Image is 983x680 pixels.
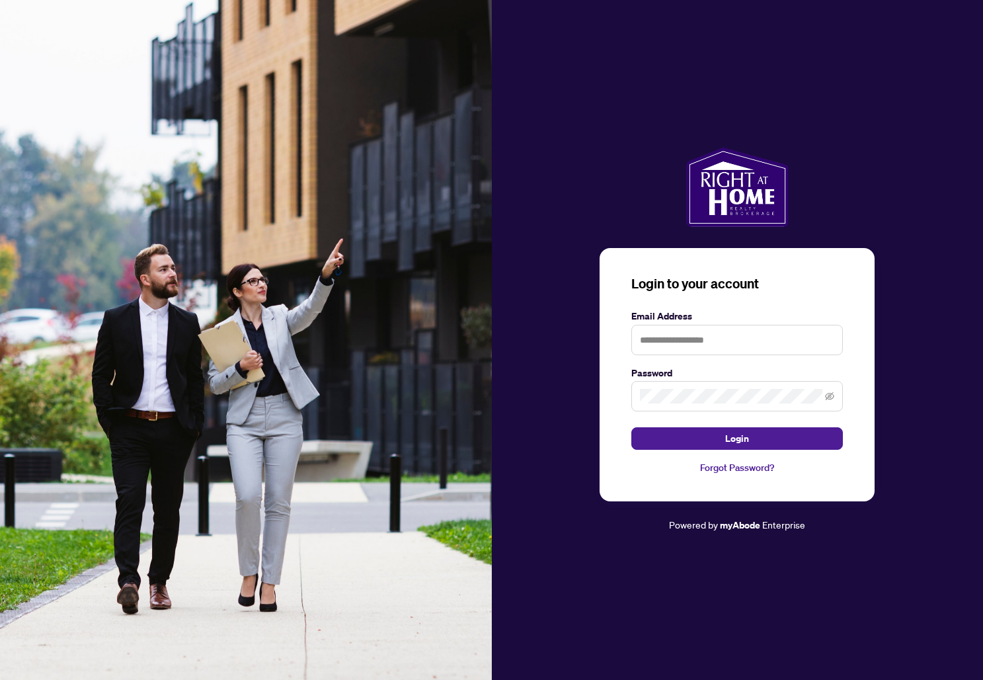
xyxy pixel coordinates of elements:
[631,366,843,380] label: Password
[669,519,718,531] span: Powered by
[686,148,789,227] img: ma-logo
[631,427,843,450] button: Login
[762,519,805,531] span: Enterprise
[631,460,843,475] a: Forgot Password?
[825,392,834,401] span: eye-invisible
[631,309,843,323] label: Email Address
[725,428,749,449] span: Login
[720,518,760,532] a: myAbode
[631,275,843,293] h3: Login to your account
